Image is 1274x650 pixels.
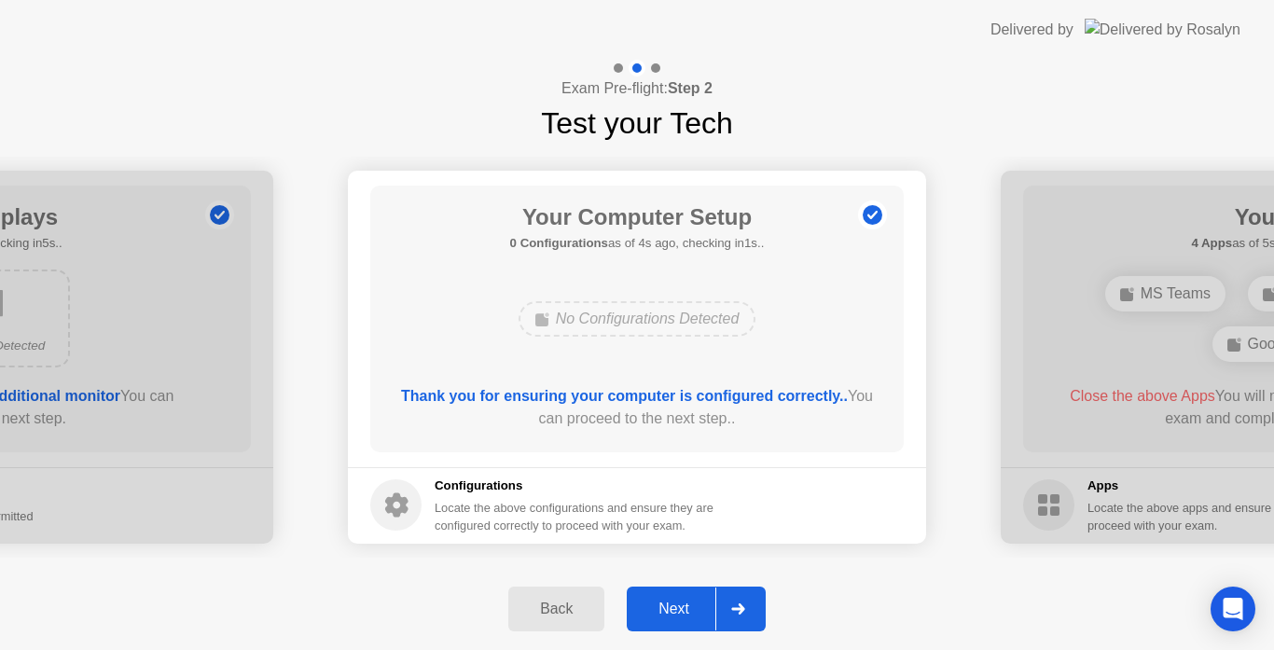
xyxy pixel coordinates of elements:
button: Next [627,587,766,631]
b: 0 Configurations [510,236,608,250]
h5: as of 4s ago, checking in1s.. [510,234,765,253]
img: Delivered by Rosalyn [1085,19,1240,40]
b: Step 2 [668,80,713,96]
div: Delivered by [990,19,1073,41]
div: No Configurations Detected [519,301,756,337]
h1: Test your Tech [541,101,733,145]
h1: Your Computer Setup [510,201,765,234]
div: Next [632,601,715,617]
h5: Configurations [435,477,717,495]
div: Back [514,601,599,617]
div: You can proceed to the next step.. [397,385,878,430]
button: Back [508,587,604,631]
div: Locate the above configurations and ensure they are configured correctly to proceed with your exam. [435,499,717,534]
h4: Exam Pre-flight: [561,77,713,100]
div: Open Intercom Messenger [1211,587,1255,631]
b: Thank you for ensuring your computer is configured correctly.. [401,388,848,404]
